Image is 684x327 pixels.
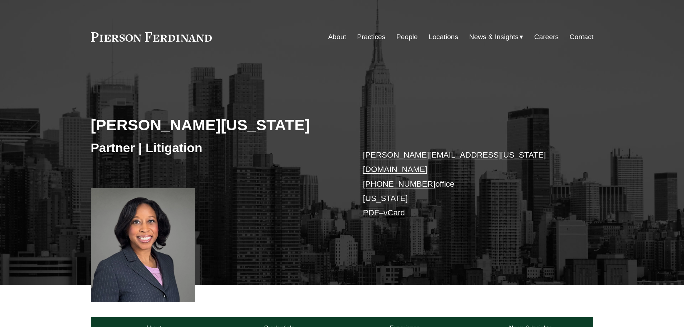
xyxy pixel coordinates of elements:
a: About [328,30,346,44]
span: News & Insights [469,31,519,43]
h2: [PERSON_NAME][US_STATE] [91,116,342,134]
a: folder dropdown [469,30,524,44]
a: [PHONE_NUMBER] [363,179,436,188]
a: Practices [357,30,385,44]
a: Locations [429,30,458,44]
a: vCard [383,208,405,217]
a: PDF [363,208,379,217]
a: Careers [534,30,559,44]
h3: Partner | Litigation [91,140,342,156]
a: People [396,30,418,44]
a: [PERSON_NAME][EMAIL_ADDRESS][US_STATE][DOMAIN_NAME] [363,150,546,174]
a: Contact [569,30,593,44]
p: office [US_STATE] – [363,148,572,220]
